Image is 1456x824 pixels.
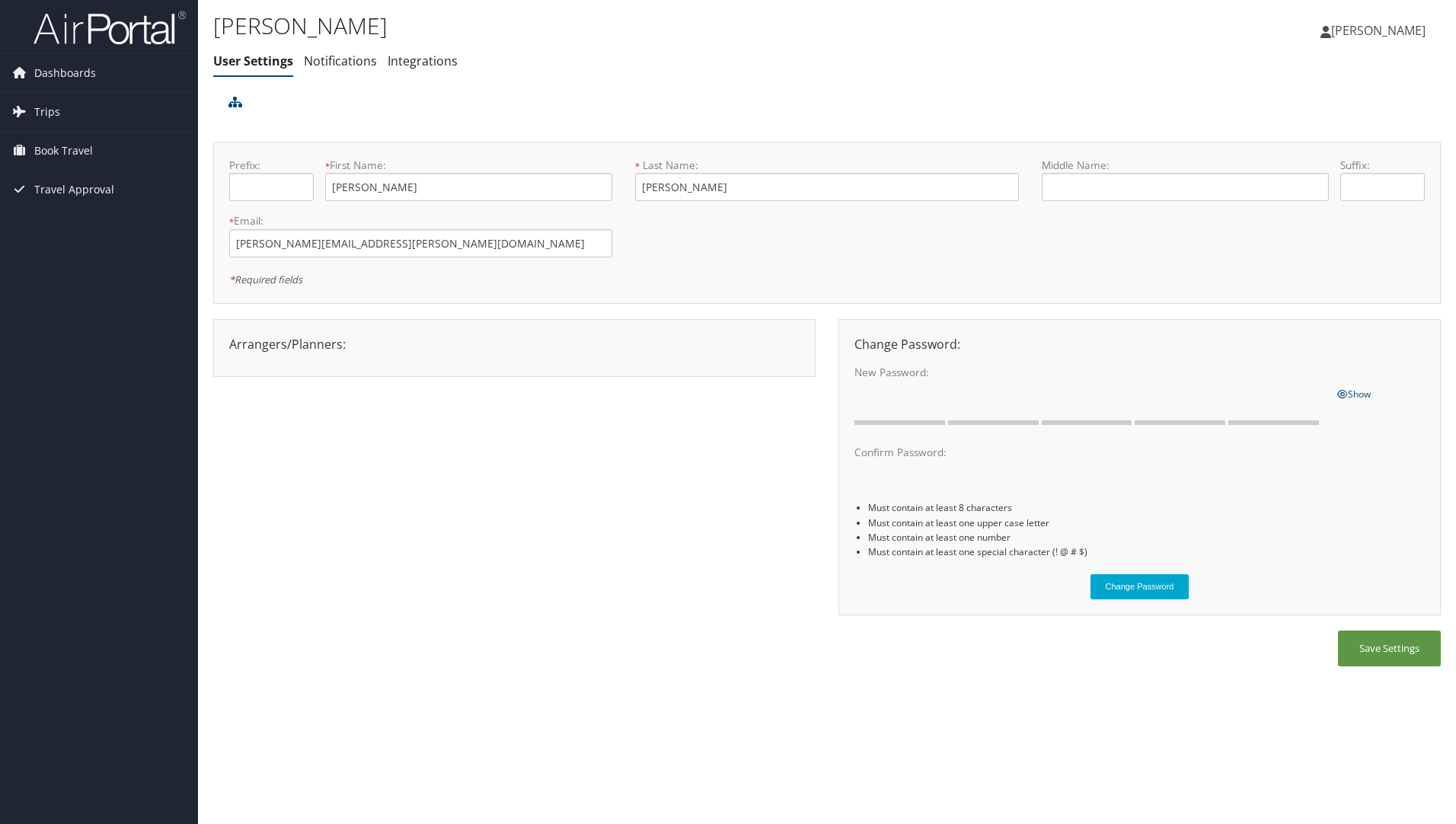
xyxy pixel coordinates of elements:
[1320,8,1441,53] a: [PERSON_NAME]
[1331,22,1426,39] span: [PERSON_NAME]
[34,132,93,170] span: Book Travel
[1337,388,1371,401] span: Show
[868,545,1425,559] li: Must contain at least one special character (! @ # $)
[868,500,1425,515] li: Must contain at least 8 characters
[304,53,377,69] a: Notifications
[229,273,302,286] em: Required fields
[854,365,1326,380] label: New Password:
[854,445,1326,460] label: Confirm Password:
[1340,158,1425,173] label: Suffix:
[868,516,1425,530] li: Must contain at least one upper case letter
[34,171,114,209] span: Travel Approval
[635,158,1018,173] label: Last Name:
[1338,631,1441,666] button: Save Settings
[34,10,186,46] img: airportal-logo.png
[213,10,1032,42] h1: [PERSON_NAME]
[34,93,60,131] span: Trips
[868,530,1425,545] li: Must contain at least one number
[388,53,458,69] a: Integrations
[1042,158,1329,173] label: Middle Name:
[1337,385,1371,401] a: Show
[213,53,293,69] a: User Settings
[229,213,612,228] label: Email:
[843,335,1436,353] div: Change Password:
[229,158,314,173] label: Prefix:
[218,335,811,353] div: Arrangers/Planners:
[1090,574,1189,599] button: Change Password
[34,54,96,92] span: Dashboards
[325,158,612,173] label: First Name:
